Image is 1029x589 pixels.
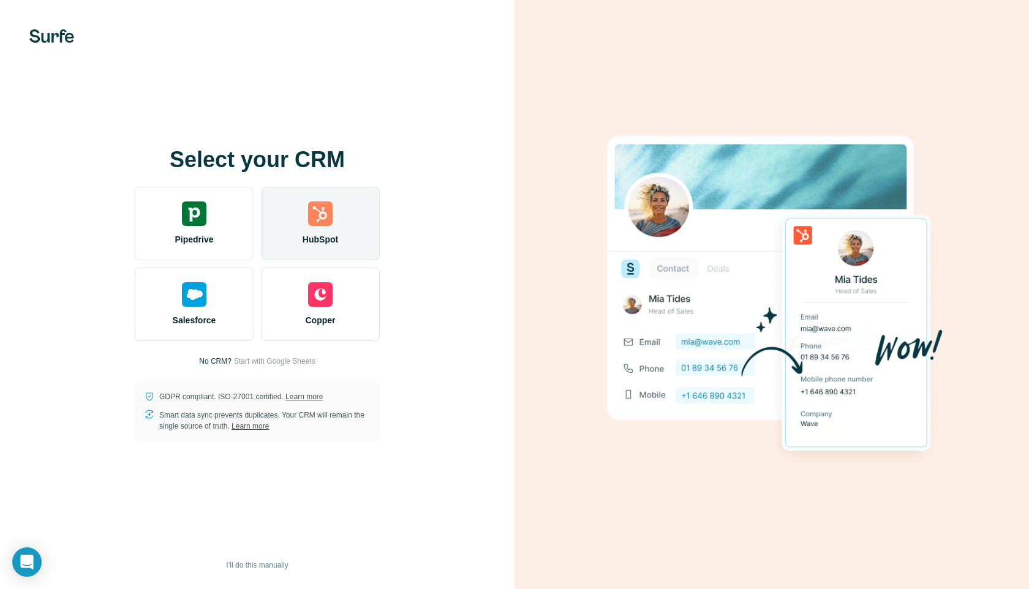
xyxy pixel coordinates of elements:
h1: Select your CRM [135,148,380,172]
img: hubspot's logo [308,201,333,226]
img: salesforce's logo [182,282,206,307]
a: Learn more [285,392,323,401]
span: Pipedrive [175,233,213,246]
img: Surfe's logo [29,29,74,43]
img: pipedrive's logo [182,201,206,226]
span: Copper [306,314,336,326]
span: HubSpot [303,233,338,246]
img: copper's logo [308,282,333,307]
p: GDPR compliant. ISO-27001 certified. [159,391,323,402]
div: Open Intercom Messenger [12,547,42,577]
img: HUBSPOT image [600,117,943,472]
span: I’ll do this manually [226,560,288,571]
span: Salesforce [173,314,216,326]
button: Start with Google Sheets [234,356,315,367]
p: Smart data sync prevents duplicates. Your CRM will remain the single source of truth. [159,410,370,432]
p: No CRM? [199,356,232,367]
button: I’ll do this manually [217,556,296,574]
a: Learn more [232,422,269,430]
